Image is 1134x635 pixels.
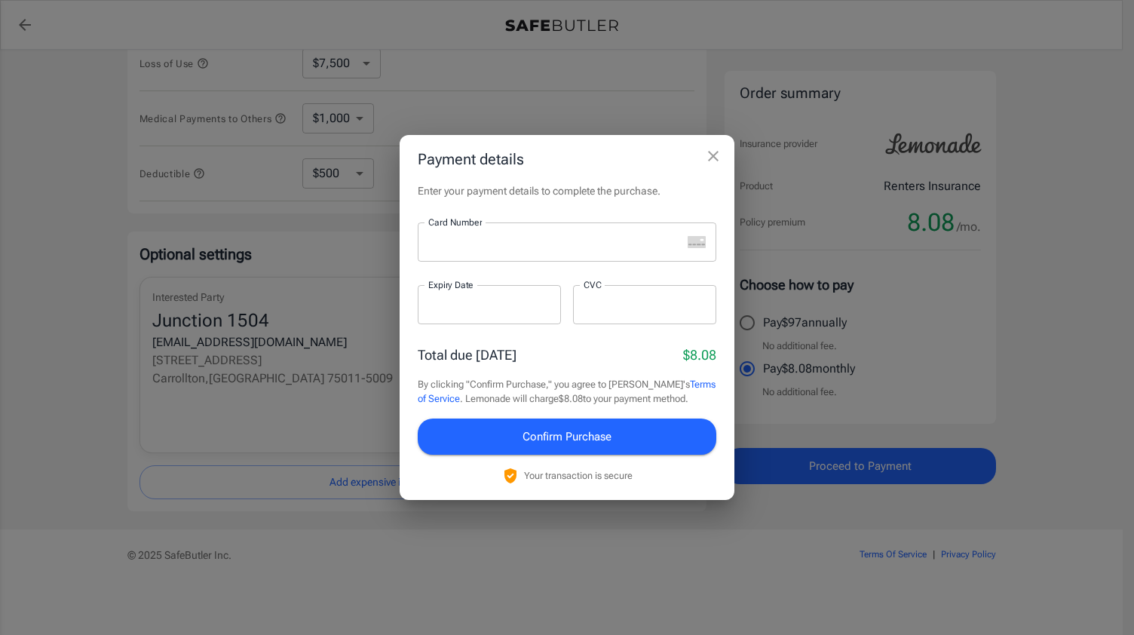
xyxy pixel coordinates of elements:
svg: unknown [688,236,706,248]
iframe: Secure CVC input frame [584,297,706,311]
label: Expiry Date [428,278,474,291]
p: By clicking "Confirm Purchase," you agree to [PERSON_NAME]'s . Lemonade will charge $8.08 to your... [418,377,716,406]
p: Your transaction is secure [524,468,633,483]
p: $8.08 [683,345,716,365]
button: close [698,141,728,171]
button: Confirm Purchase [418,419,716,455]
label: Card Number [428,216,482,229]
iframe: Secure card number input frame [428,235,682,249]
label: CVC [584,278,602,291]
span: Confirm Purchase [523,427,611,446]
p: Enter your payment details to complete the purchase. [418,183,716,198]
iframe: Secure expiration date input frame [428,297,550,311]
p: Total due [DATE] [418,345,516,365]
h2: Payment details [400,135,734,183]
